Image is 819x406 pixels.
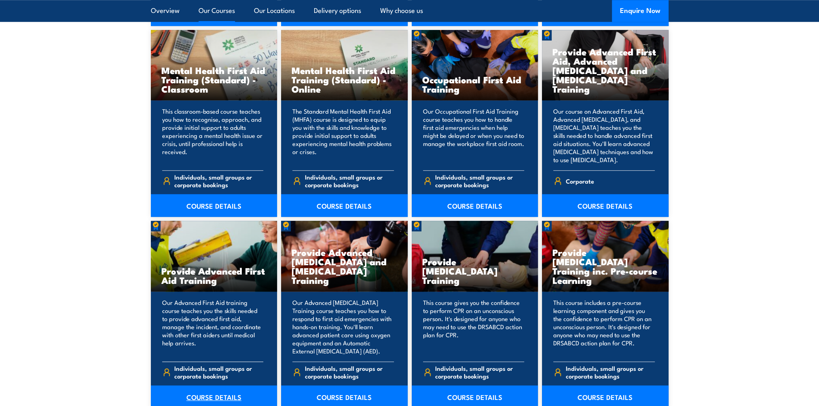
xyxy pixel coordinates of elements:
h3: Provide Advanced [MEDICAL_DATA] and [MEDICAL_DATA] Training [292,247,397,285]
h3: Provide [MEDICAL_DATA] Training inc. Pre-course Learning [552,247,658,285]
h3: Provide [MEDICAL_DATA] Training [422,257,528,285]
p: This course includes a pre-course learning component and gives you the confidence to perform CPR ... [553,298,655,355]
h3: Mental Health First Aid Training (Standard) - Online [292,66,397,93]
h3: Provide Advanced First Aid, Advanced [MEDICAL_DATA] and [MEDICAL_DATA] Training [552,47,658,93]
span: Individuals, small groups or corporate bookings [174,173,263,188]
span: Individuals, small groups or corporate bookings [435,364,524,380]
a: COURSE DETAILS [412,194,538,217]
span: Individuals, small groups or corporate bookings [566,364,655,380]
p: Our Occupational First Aid Training course teaches you how to handle first aid emergencies when h... [423,107,525,164]
a: COURSE DETAILS [281,194,408,217]
span: Individuals, small groups or corporate bookings [174,364,263,380]
a: COURSE DETAILS [542,194,669,217]
h3: Occupational First Aid Training [422,75,528,93]
h3: Provide Advanced First Aid Training [161,266,267,285]
p: This classroom-based course teaches you how to recognise, approach, and provide initial support t... [162,107,264,164]
span: Individuals, small groups or corporate bookings [305,364,394,380]
span: Individuals, small groups or corporate bookings [305,173,394,188]
p: The Standard Mental Health First Aid (MHFA) course is designed to equip you with the skills and k... [292,107,394,164]
p: Our Advanced [MEDICAL_DATA] Training course teaches you how to respond to first aid emergencies w... [292,298,394,355]
span: Individuals, small groups or corporate bookings [435,173,524,188]
span: Corporate [566,175,594,187]
a: COURSE DETAILS [151,194,277,217]
p: Our Advanced First Aid training course teaches you the skills needed to provide advanced first ai... [162,298,264,355]
p: Our course on Advanced First Aid, Advanced [MEDICAL_DATA], and [MEDICAL_DATA] teaches you the ski... [553,107,655,164]
h3: Mental Health First Aid Training (Standard) - Classroom [161,66,267,93]
p: This course gives you the confidence to perform CPR on an unconscious person. It's designed for a... [423,298,525,355]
